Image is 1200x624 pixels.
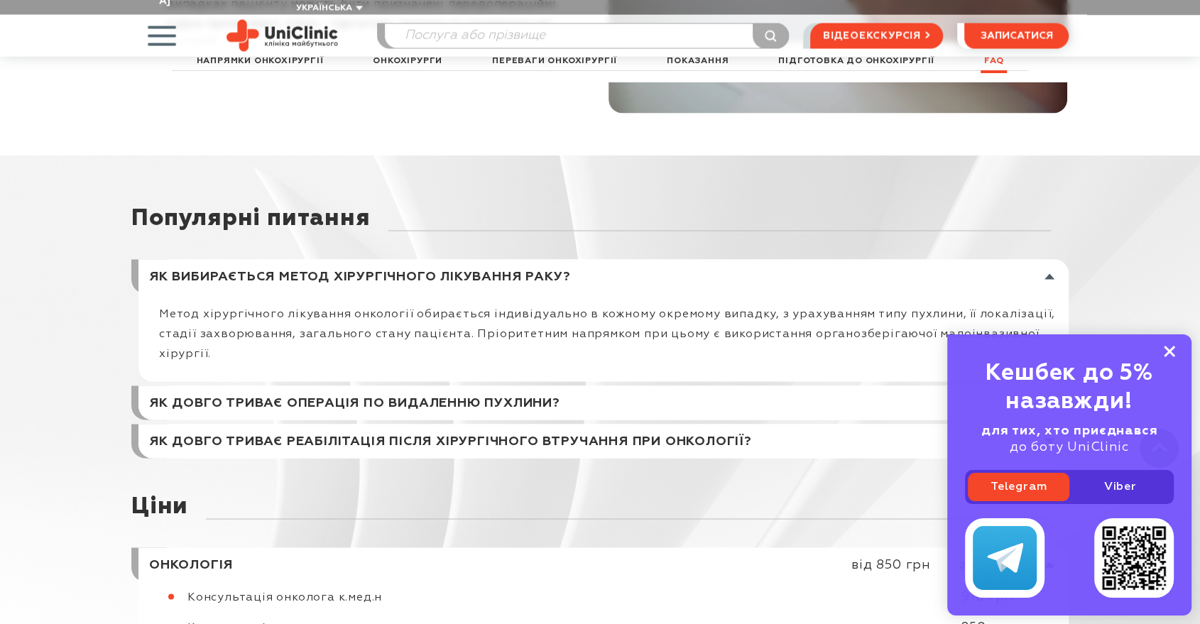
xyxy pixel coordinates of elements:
[227,19,338,51] img: Uniclinic
[663,53,732,70] a: Показання
[293,3,363,13] button: Українська
[965,359,1174,416] div: Кешбек до 5% назавжди!
[489,53,621,70] a: Переваги онкохірургії
[187,591,382,603] span: Консультація онколога к.мед.н
[159,304,1069,363] p: Метод хірургічного лікування онкології обирається індивідуально в кожному окремому випадку, з ура...
[823,23,921,48] span: відеоекскурсія
[775,53,938,70] a: Підготовка до онкохірургії
[193,53,327,70] a: Напрямки онкохірургії
[965,423,1174,456] div: до боту UniClinic
[131,493,188,547] div: Ціни
[981,425,1157,437] b: для тих, хто приєднався
[1069,473,1171,501] a: Viber
[968,473,1069,501] a: Telegram
[369,53,446,70] a: Онкохірурги
[964,23,1069,48] button: записатися
[947,589,1069,605] div: 910 грн
[131,205,371,259] div: Популярні питання
[810,23,943,48] a: відеоекскурсія
[296,4,352,12] span: Українська
[385,23,788,48] input: Послуга або прізвище
[981,53,1007,70] a: Faq
[981,31,1053,40] span: записатися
